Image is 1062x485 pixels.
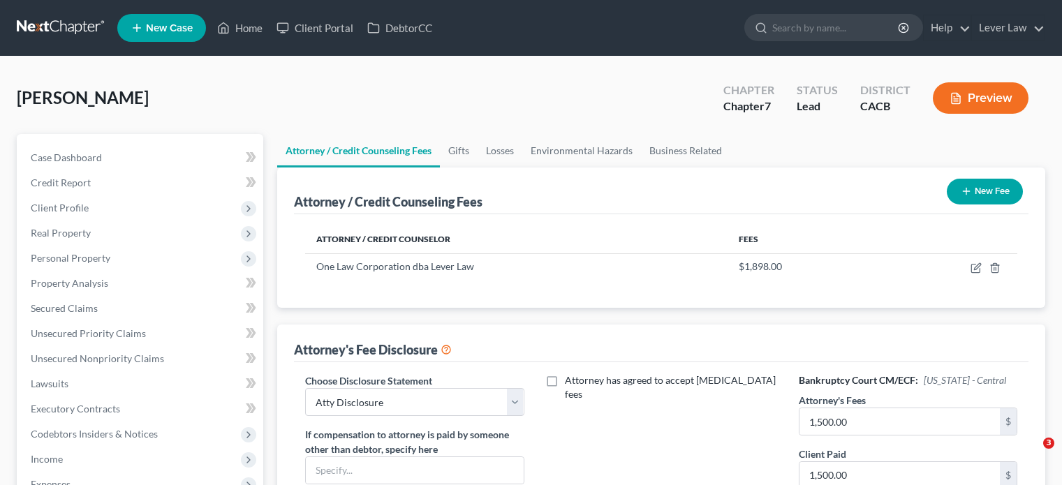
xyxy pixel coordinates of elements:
span: 7 [765,99,771,112]
span: Real Property [31,227,91,239]
span: Secured Claims [31,302,98,314]
input: 0.00 [799,408,1000,435]
label: Client Paid [799,447,846,461]
a: Property Analysis [20,271,263,296]
span: Fees [739,234,758,244]
input: Specify... [306,457,523,484]
label: Choose Disclosure Statement [305,373,432,388]
a: Lever Law [972,15,1045,40]
span: Income [31,453,63,465]
a: Losses [478,134,522,167]
a: Home [210,15,270,40]
span: Personal Property [31,252,110,264]
span: Executory Contracts [31,403,120,415]
a: Client Portal [270,15,360,40]
span: [US_STATE] - Central [924,374,1006,386]
span: Property Analysis [31,277,108,289]
a: DebtorCC [360,15,439,40]
span: Unsecured Priority Claims [31,327,146,339]
span: Case Dashboard [31,151,102,163]
div: District [860,82,910,98]
a: Unsecured Priority Claims [20,321,263,346]
a: Secured Claims [20,296,263,321]
span: 3 [1043,438,1054,449]
span: Client Profile [31,202,89,214]
h6: Bankruptcy Court CM/ECF: [799,373,1017,387]
iframe: Intercom live chat [1015,438,1048,471]
a: Lawsuits [20,371,263,396]
a: Gifts [440,134,478,167]
div: Lead [797,98,838,114]
div: Status [797,82,838,98]
span: Lawsuits [31,378,68,389]
span: Unsecured Nonpriority Claims [31,352,164,364]
div: $ [1000,408,1017,435]
span: $1,898.00 [739,260,782,272]
a: Unsecured Nonpriority Claims [20,346,263,371]
div: Attorney / Credit Counseling Fees [294,193,482,210]
a: Attorney / Credit Counseling Fees [277,134,440,167]
a: Executory Contracts [20,396,263,421]
label: If compensation to attorney is paid by someone other than debtor, specify here [305,427,524,456]
span: One Law Corporation dba Lever Law [316,260,474,272]
label: Attorney's Fees [799,393,866,408]
input: Search by name... [772,15,900,40]
a: Help [924,15,971,40]
span: New Case [146,23,193,33]
span: Codebtors Insiders & Notices [31,428,158,440]
a: Credit Report [20,170,263,195]
a: Environmental Hazards [522,134,641,167]
span: [PERSON_NAME] [17,87,149,107]
span: Attorney / Credit Counselor [316,234,450,244]
div: Attorney's Fee Disclosure [294,341,452,358]
button: New Fee [947,179,1023,204]
span: Credit Report [31,177,91,188]
button: Preview [933,82,1028,114]
a: Business Related [641,134,730,167]
div: CACB [860,98,910,114]
span: Attorney has agreed to accept [MEDICAL_DATA] fees [565,374,776,400]
a: Case Dashboard [20,145,263,170]
div: Chapter [723,82,774,98]
div: Chapter [723,98,774,114]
